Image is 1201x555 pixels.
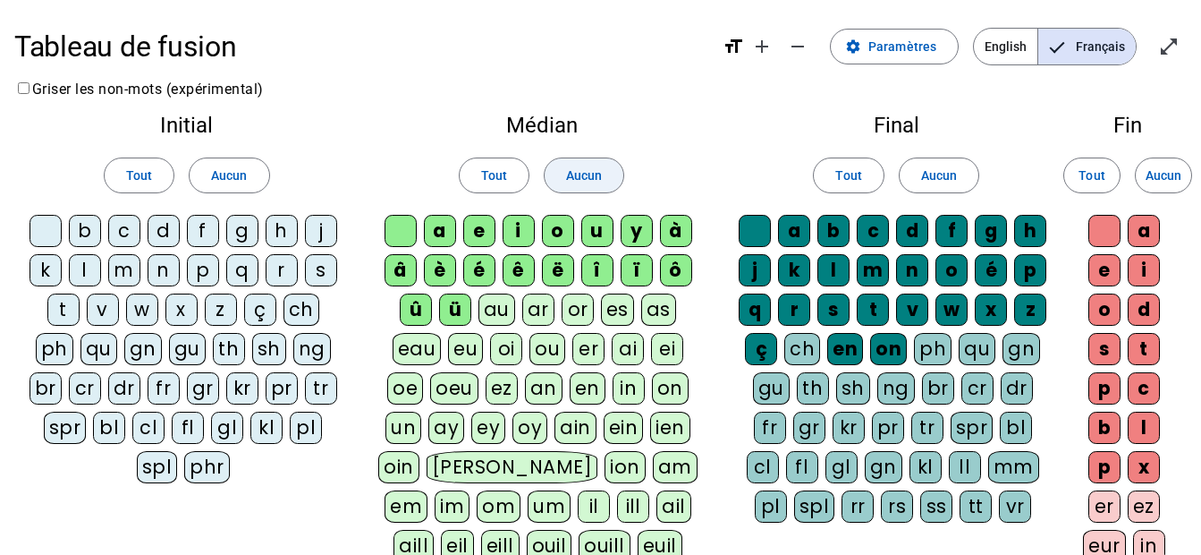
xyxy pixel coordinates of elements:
[621,215,653,247] div: y
[641,294,676,326] div: as
[47,294,80,326] div: t
[226,372,258,405] div: kr
[126,294,158,326] div: w
[786,451,818,483] div: fl
[975,215,1007,247] div: g
[126,165,152,186] span: Tout
[189,158,269,193] button: Aucun
[921,165,957,186] span: Aucun
[108,372,140,405] div: dr
[617,491,649,523] div: ill
[1000,412,1032,444] div: bl
[935,254,968,286] div: o
[896,215,928,247] div: d
[305,254,337,286] div: s
[244,294,276,326] div: ç
[988,451,1039,483] div: mm
[793,412,825,444] div: gr
[1158,36,1180,57] mat-icon: open_in_full
[93,412,125,444] div: bl
[1088,491,1121,523] div: er
[959,333,995,365] div: qu
[865,451,902,483] div: gn
[69,372,101,405] div: cr
[870,333,907,365] div: on
[817,294,850,326] div: s
[1128,372,1160,405] div: c
[1128,451,1160,483] div: x
[784,333,820,365] div: ch
[1078,165,1104,186] span: Tout
[430,372,478,405] div: oeu
[1014,254,1046,286] div: p
[187,215,219,247] div: f
[935,215,968,247] div: f
[385,254,417,286] div: â
[226,215,258,247] div: g
[830,29,959,64] button: Paramètres
[132,412,165,444] div: cl
[1014,294,1046,326] div: z
[601,294,634,326] div: es
[1014,215,1046,247] div: h
[652,372,689,405] div: on
[1088,451,1121,483] div: p
[14,81,264,98] label: Griser les non-mots (expérimental)
[845,38,861,55] mat-icon: settings
[490,333,522,365] div: oi
[1038,29,1136,64] span: Français
[747,451,779,483] div: cl
[787,36,808,57] mat-icon: remove
[1128,333,1160,365] div: t
[211,412,243,444] div: gl
[975,294,1007,326] div: x
[960,491,992,523] div: tt
[30,254,62,286] div: k
[486,372,518,405] div: ez
[581,254,613,286] div: î
[44,412,87,444] div: spr
[780,29,816,64] button: Diminuer la taille de la police
[522,294,554,326] div: ar
[252,333,286,365] div: sh
[911,412,943,444] div: tr
[1135,158,1192,193] button: Aucun
[503,215,535,247] div: i
[459,158,529,193] button: Tout
[69,254,101,286] div: l
[605,451,646,483] div: ion
[554,412,596,444] div: ain
[18,82,30,94] input: Griser les non-mots (expérimental)
[754,412,786,444] div: fr
[922,372,954,405] div: br
[542,254,574,286] div: ë
[817,215,850,247] div: b
[463,254,495,286] div: é
[148,372,180,405] div: fr
[868,36,936,57] span: Paramètres
[305,215,337,247] div: j
[739,115,1054,136] h2: Final
[872,412,904,444] div: pr
[400,294,432,326] div: û
[305,372,337,405] div: tr
[660,215,692,247] div: à
[562,294,594,326] div: or
[951,412,994,444] div: spr
[920,491,952,523] div: ss
[529,333,565,365] div: ou
[108,215,140,247] div: c
[857,254,889,286] div: m
[124,333,162,365] div: gn
[1063,158,1121,193] button: Tout
[165,294,198,326] div: x
[813,158,884,193] button: Tout
[935,294,968,326] div: w
[481,165,507,186] span: Tout
[471,412,505,444] div: ey
[478,294,515,326] div: au
[778,215,810,247] div: a
[604,412,644,444] div: ein
[463,215,495,247] div: e
[975,254,1007,286] div: é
